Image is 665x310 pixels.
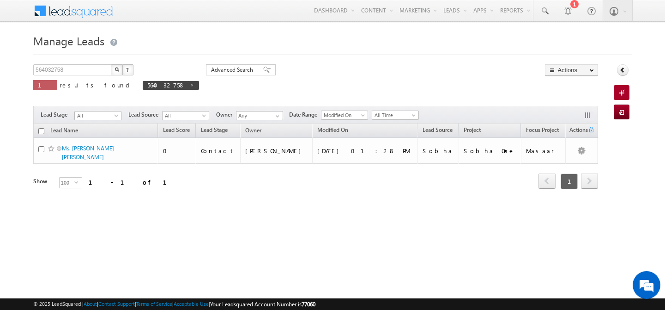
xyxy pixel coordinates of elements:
span: Modified On [317,126,348,133]
span: All Time [372,111,416,119]
a: About [84,301,97,307]
input: Type to Search [236,111,283,120]
a: Lead Stage [196,125,232,137]
span: Lead Stage [41,111,74,119]
a: All Time [372,111,419,120]
a: Lead Score [158,125,194,137]
span: 1 [561,174,578,189]
a: next [581,174,598,189]
span: 564032758 [147,81,185,89]
button: Actions [545,64,598,76]
span: select [74,180,82,184]
div: Sobha [423,147,455,155]
a: All [162,111,209,120]
a: Lead Name [46,125,83,137]
span: Actions [566,125,588,137]
img: Search [115,67,119,72]
span: 77060 [302,301,315,308]
a: Focus Project [521,125,563,137]
span: Advanced Search [211,66,256,74]
span: © 2025 LeadSquared | | | | | [33,300,315,309]
a: All [74,111,121,120]
a: Contact Support [98,301,135,307]
span: Project [464,126,481,133]
span: next [581,173,598,189]
a: Modified On [313,125,353,137]
div: Contact [201,147,236,155]
span: results found [60,81,133,89]
div: Sobha One [464,147,517,155]
div: Show [33,177,52,186]
input: Check all records [38,128,44,134]
span: 1 [38,81,53,89]
span: Lead Score [163,126,190,133]
div: [PERSON_NAME] [245,147,308,155]
span: 100 [60,178,74,188]
span: Your Leadsquared Account Number is [210,301,315,308]
span: ? [126,66,130,74]
a: Modified On [321,111,368,120]
a: Show All Items [271,112,282,121]
span: Lead Source [423,126,453,133]
span: Modified On [321,111,365,119]
a: Terms of Service [136,301,172,307]
span: Focus Project [526,126,559,133]
button: ? [122,64,133,75]
span: Date Range [289,111,321,119]
span: Manage Leads [33,33,104,48]
span: prev [538,173,556,189]
span: Owner [245,127,261,134]
span: Lead Stage [201,126,228,133]
div: Masaar [526,147,561,155]
span: Lead Source [128,111,162,119]
span: Owner [216,111,236,119]
a: prev [538,174,556,189]
a: Project [459,125,485,137]
a: Lead Source [418,125,457,137]
div: 1 - 1 of 1 [89,177,178,187]
span: All [163,112,206,120]
a: Ms. [PERSON_NAME] [PERSON_NAME] [62,145,114,161]
span: All [75,112,119,120]
div: 0 [163,147,192,155]
div: [DATE] 01:28 PM [317,147,413,155]
a: Acceptable Use [174,301,209,307]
